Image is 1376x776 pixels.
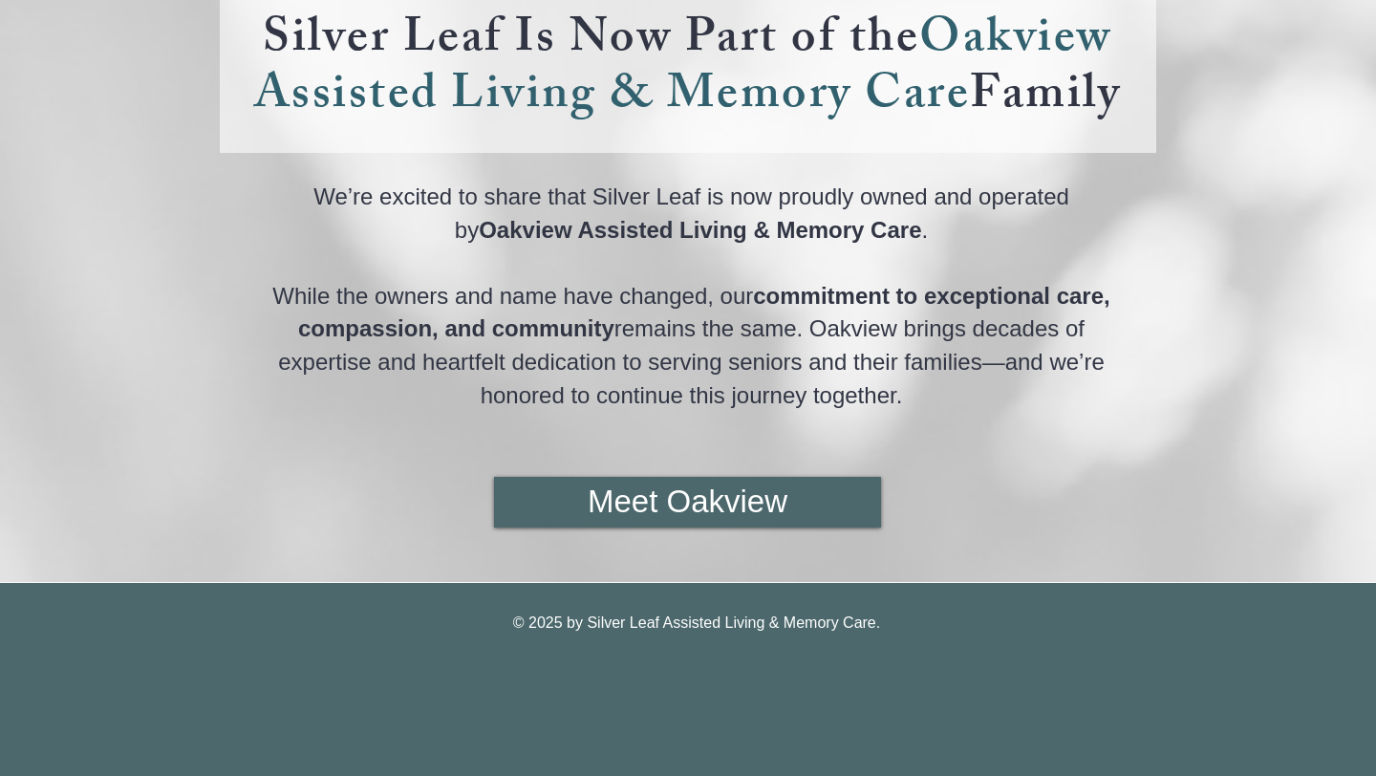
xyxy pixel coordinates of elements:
[513,614,880,631] span: © 2025 by Silver Leaf Assisted Living & Memory Care.
[588,480,787,524] span: Meet Oakview
[479,217,921,243] span: Oakview Assisted Living & Memory Care
[254,1,1122,140] a: Silver Leaf Is Now Part of theOakview Assisted Living & Memory CareFamily
[278,315,1104,407] span: remains the same. Oakview brings decades of expertise and heartfelt dedication to serving seniors...
[272,283,753,309] span: While the owners and name have changed, our
[313,183,1069,243] span: We’re excited to share that Silver Leaf is now proudly owned and operated by
[494,477,881,528] a: Meet Oakview
[921,217,928,243] span: .
[254,1,1112,140] span: Oakview Assisted Living & Memory Care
